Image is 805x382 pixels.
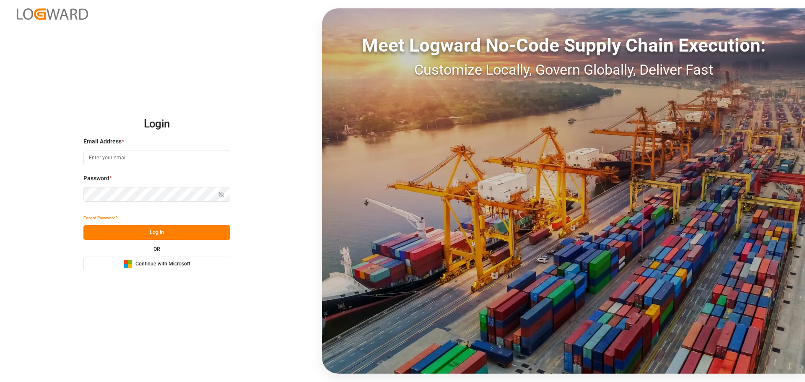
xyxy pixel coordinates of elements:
[322,31,805,59] div: Meet Logward No-Code Supply Chain Execution:
[83,174,109,183] span: Password
[83,257,230,271] button: Continue with Microsoft
[83,137,122,146] span: Email Address
[322,59,805,81] div: Customize Locally, Govern Globally, Deliver Fast
[17,8,88,20] img: Logward_new_orange.png
[83,225,230,240] button: Log In
[153,247,160,252] small: OR
[83,111,230,138] h2: Login
[83,210,118,225] button: Forgot Password?
[83,151,230,165] input: Enter your email
[135,260,190,268] span: Continue with Microsoft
